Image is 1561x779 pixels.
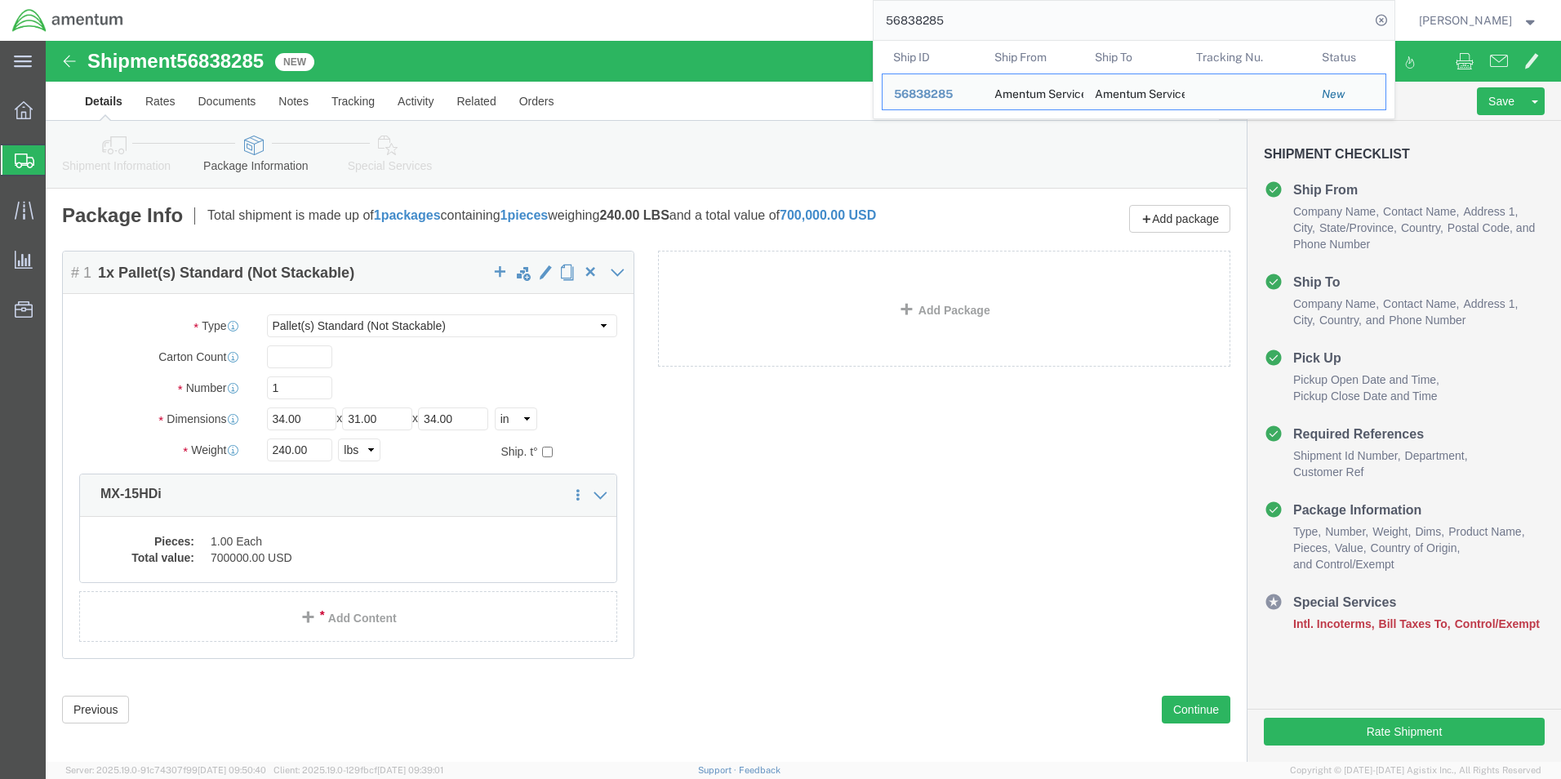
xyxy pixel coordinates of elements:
[377,765,443,775] span: [DATE] 09:39:01
[1095,74,1173,109] div: Amentum Services, Inc
[1418,11,1539,30] button: [PERSON_NAME]
[982,41,1083,73] th: Ship From
[739,765,780,775] a: Feedback
[1310,41,1386,73] th: Status
[994,74,1072,109] div: Amentum Services, Inc.
[1322,86,1374,103] div: New
[274,765,443,775] span: Client: 2025.19.0-129fbcf
[1083,41,1185,73] th: Ship To
[198,765,266,775] span: [DATE] 09:50:40
[882,41,983,73] th: Ship ID
[874,1,1370,40] input: Search for shipment number, reference number
[882,41,1394,118] table: Search Results
[1419,11,1512,29] span: Claudia Fernandez
[894,87,953,100] span: 56838285
[698,765,739,775] a: Support
[1184,41,1310,73] th: Tracking Nu.
[11,8,124,33] img: logo
[65,765,266,775] span: Server: 2025.19.0-91c74307f99
[894,86,972,103] div: 56838285
[46,41,1561,762] iframe: FS Legacy Container
[1290,763,1541,777] span: Copyright © [DATE]-[DATE] Agistix Inc., All Rights Reserved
